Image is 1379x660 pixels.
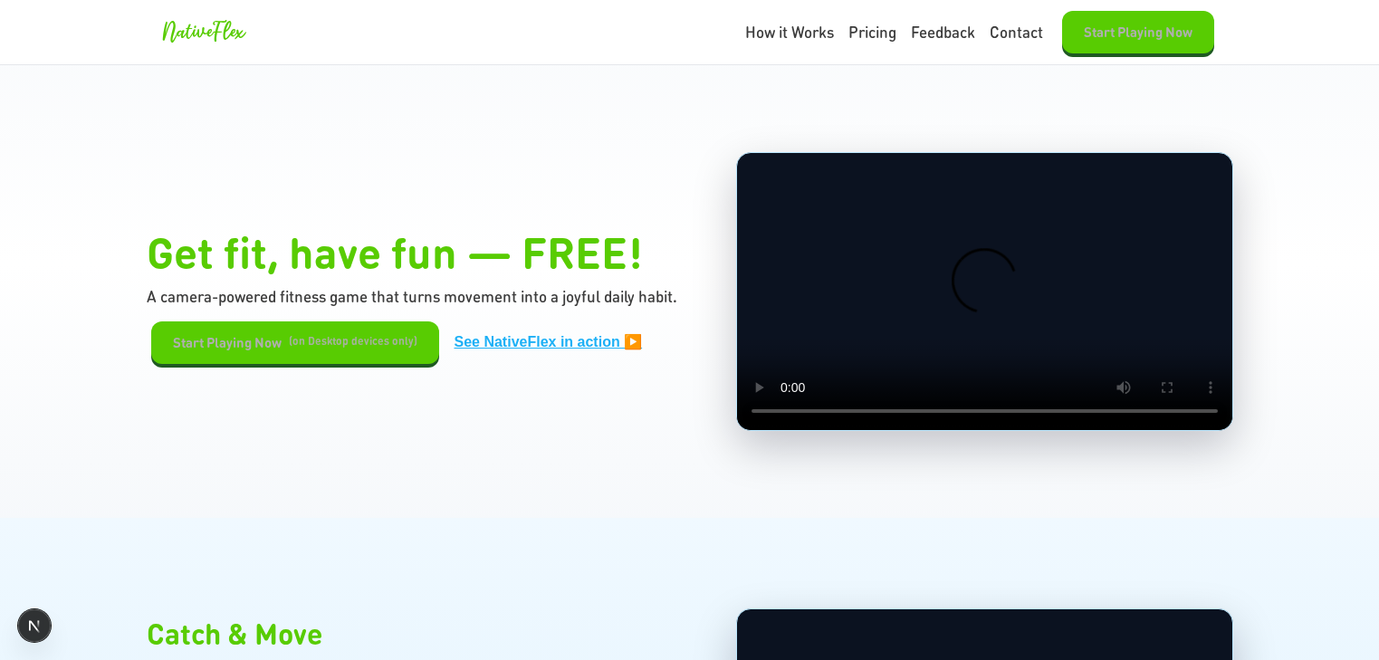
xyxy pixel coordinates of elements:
[147,612,693,655] h2: Catch & Move
[289,333,417,349] span: (on Desktop devices only)
[161,21,244,43] span: NativeFlex
[147,219,693,284] h1: Get fit, have fun — FREE!
[455,331,643,353] a: See NativeFlex in action ▶️
[151,321,439,364] button: Start Playing Now
[911,21,975,44] a: Feedback
[147,284,693,309] p: A camera-powered fitness game that turns movement into a joyful daily habit.
[737,153,1232,431] video: Your browser does not support the video tag.
[173,332,282,353] span: Start Playing Now
[1062,11,1214,53] button: Start Playing Now
[745,21,834,44] a: How it Works
[990,21,1043,44] a: Contact
[848,21,896,44] a: Pricing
